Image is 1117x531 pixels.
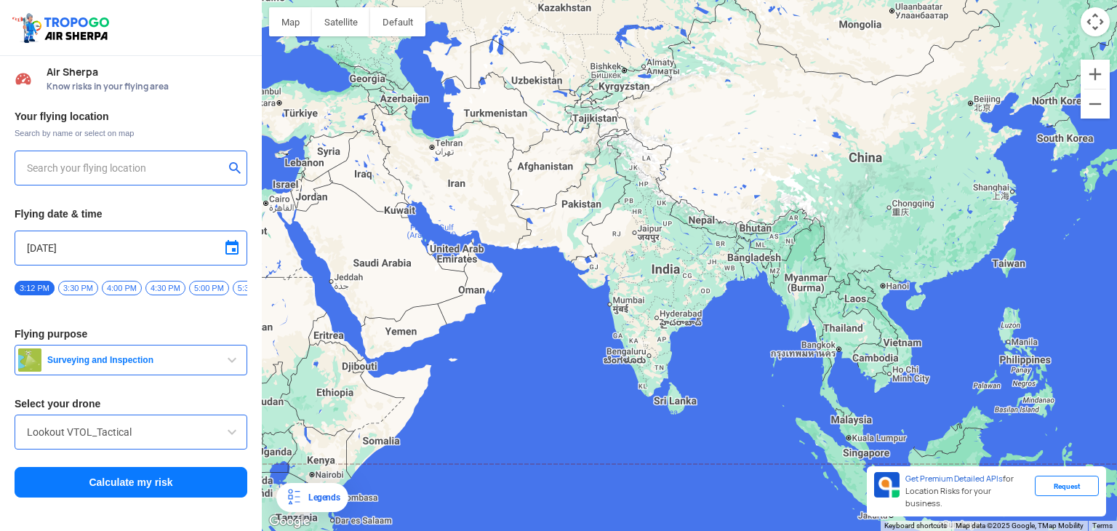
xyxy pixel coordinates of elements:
[58,281,98,295] span: 3:30 PM
[27,423,235,441] input: Search by name or Brand
[189,281,229,295] span: 5:00 PM
[18,348,41,372] img: survey.png
[15,209,247,219] h3: Flying date & time
[102,281,142,295] span: 4:00 PM
[1081,7,1110,36] button: Map camera controls
[265,512,313,531] img: Google
[1035,476,1099,496] div: Request
[15,281,55,295] span: 3:12 PM
[47,81,247,92] span: Know risks in your flying area
[956,522,1084,530] span: Map data ©2025 Google, TMap Mobility
[1081,60,1110,89] button: Zoom in
[1092,522,1113,530] a: Terms
[269,7,312,36] button: Show street map
[312,7,370,36] button: Show satellite imagery
[27,159,224,177] input: Search your flying location
[15,70,32,87] img: Risk Scores
[15,467,247,498] button: Calculate my risk
[874,472,900,498] img: Premium APIs
[285,489,303,506] img: Legends
[27,239,235,257] input: Select Date
[900,472,1035,511] div: for Location Risks for your business.
[15,127,247,139] span: Search by name or select on map
[47,66,247,78] span: Air Sherpa
[303,489,340,506] div: Legends
[905,474,1003,484] span: Get Premium Detailed APIs
[15,345,247,375] button: Surveying and Inspection
[15,329,247,339] h3: Flying purpose
[11,11,114,44] img: ic_tgdronemaps.svg
[265,512,313,531] a: Open this area in Google Maps (opens a new window)
[1081,89,1110,119] button: Zoom out
[41,354,223,366] span: Surveying and Inspection
[15,111,247,121] h3: Your flying location
[884,521,947,531] button: Keyboard shortcuts
[233,281,273,295] span: 5:30 PM
[15,399,247,409] h3: Select your drone
[145,281,185,295] span: 4:30 PM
